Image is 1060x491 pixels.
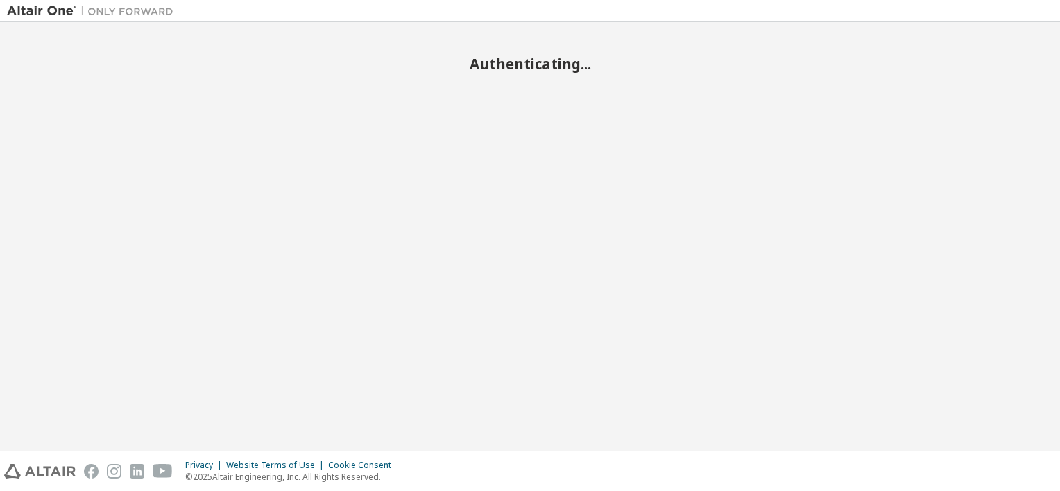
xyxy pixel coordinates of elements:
[7,4,180,18] img: Altair One
[226,460,328,471] div: Website Terms of Use
[185,471,400,483] p: © 2025 Altair Engineering, Inc. All Rights Reserved.
[130,464,144,479] img: linkedin.svg
[185,460,226,471] div: Privacy
[4,464,76,479] img: altair_logo.svg
[328,460,400,471] div: Cookie Consent
[107,464,121,479] img: instagram.svg
[84,464,99,479] img: facebook.svg
[153,464,173,479] img: youtube.svg
[7,55,1053,73] h2: Authenticating...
